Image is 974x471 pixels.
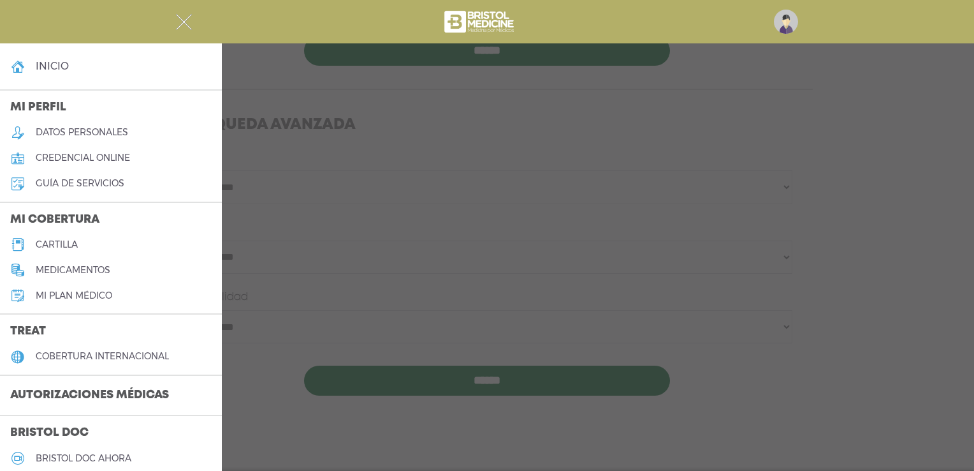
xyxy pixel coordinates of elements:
img: Cober_menu-close-white.svg [176,14,192,30]
img: profile-placeholder.svg [774,10,798,34]
h5: Mi plan médico [36,290,112,301]
h5: datos personales [36,127,128,138]
h5: medicamentos [36,265,110,276]
h4: inicio [36,60,69,72]
h5: Bristol doc ahora [36,453,131,464]
h5: cartilla [36,239,78,250]
h5: cobertura internacional [36,351,169,362]
h5: guía de servicios [36,178,124,189]
h5: credencial online [36,153,130,163]
img: bristol-medicine-blanco.png [442,6,518,37]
